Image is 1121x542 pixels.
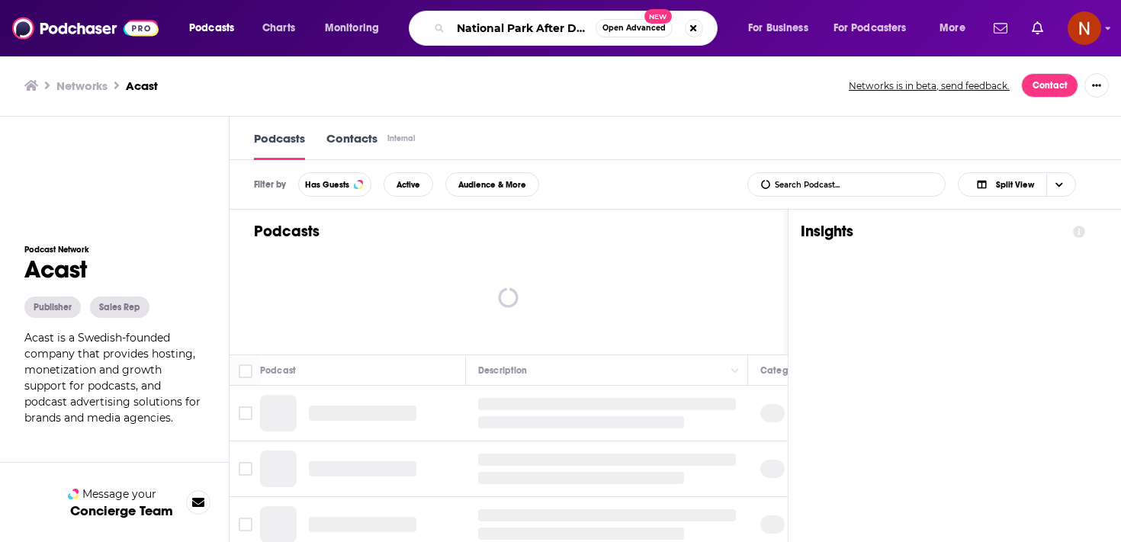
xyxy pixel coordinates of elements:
div: Search podcasts, credits, & more... [423,11,732,46]
a: Charts [252,16,304,40]
h3: Filter by [254,179,286,190]
button: open menu [929,16,984,40]
button: Open AdvancedNew [596,19,673,37]
button: Publisher [24,297,81,318]
span: Open Advanced [602,24,666,32]
a: Show notifications dropdown [1026,15,1049,41]
a: Show notifications dropdown [988,15,1013,41]
span: Has Guests [305,181,349,189]
span: Toggle select row [239,518,252,531]
h1: Podcasts [254,222,763,241]
span: Podcasts [189,18,234,39]
span: Logged in as AdelNBM [1068,11,1101,45]
button: open menu [314,16,399,40]
div: Podcast [260,361,296,380]
span: Active [397,181,420,189]
img: Podchaser - Follow, Share and Rate Podcasts [12,14,159,43]
input: Search podcasts, credits, & more... [451,16,596,40]
button: open menu [737,16,827,40]
button: Choose View [958,172,1076,197]
div: Description [478,361,527,380]
span: Audience & More [458,181,526,189]
h1: Insights [801,222,1061,241]
span: New [644,9,672,24]
span: For Business [748,18,808,39]
h3: Concierge Team [70,503,173,518]
a: Acast [126,79,158,93]
button: open menu [824,16,929,40]
button: Column Actions [726,362,744,380]
a: Podcasts [254,131,305,160]
span: For Podcasters [834,18,907,39]
a: Contact [1021,73,1078,98]
span: Toggle select row [239,406,252,420]
div: Categories [760,361,808,380]
span: Toggle select row [239,462,252,476]
h1: Acast [24,255,204,284]
button: Has Guests [298,172,371,197]
span: Message your [82,486,156,502]
button: Show More Button [1084,73,1109,98]
a: ContactsInternal [326,131,418,160]
a: Networks [56,79,108,93]
div: Internal [387,133,416,143]
img: User Profile [1068,11,1101,45]
span: Monitoring [325,18,379,39]
span: Split View [996,181,1034,189]
span: More [940,18,965,39]
button: Active [384,172,433,197]
button: open menu [178,16,254,40]
button: Show profile menu [1068,11,1101,45]
h3: Podcast Network [24,245,204,255]
button: Sales Rep [90,297,149,318]
button: Audience & More [445,172,539,197]
h2: Choose View [958,172,1097,197]
span: Charts [262,18,295,39]
button: Networks is in beta, send feedback. [843,79,1015,92]
span: Acast is a Swedish-founded company that provides hosting, monetization and growth support for pod... [24,331,201,425]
